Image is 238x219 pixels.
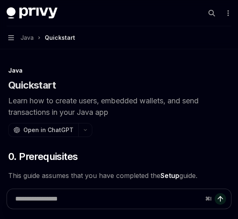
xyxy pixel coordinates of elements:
[205,7,218,20] button: Open search
[8,170,230,181] span: This guide assumes that you have completed the guide.
[23,126,73,134] span: Open in ChatGPT
[7,7,57,19] img: dark logo
[15,189,202,209] input: Ask a question...
[8,123,78,137] button: Open in ChatGPT
[223,7,231,19] button: More actions
[8,66,230,75] div: Java
[8,150,78,163] span: 0. Prerequisites
[160,171,179,180] a: Setup
[45,33,75,43] div: Quickstart
[21,33,34,43] span: Java
[8,95,230,118] p: Learn how to create users, embedded wallets, and send transactions in your Java app
[215,193,226,205] button: Send message
[8,79,56,92] h1: Quickstart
